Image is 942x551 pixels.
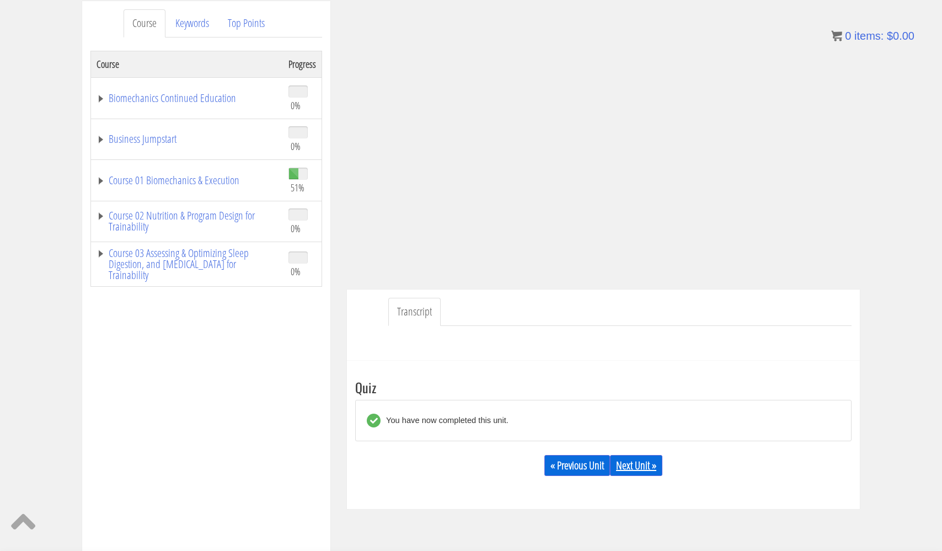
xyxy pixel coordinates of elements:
[610,455,662,476] a: Next Unit »
[124,9,165,38] a: Course
[887,30,893,42] span: $
[291,99,301,111] span: 0%
[831,30,914,42] a: 0 items: $0.00
[219,9,274,38] a: Top Points
[887,30,914,42] bdi: 0.00
[283,51,322,77] th: Progress
[388,298,441,326] a: Transcript
[854,30,884,42] span: items:
[845,30,851,42] span: 0
[97,175,277,186] a: Course 01 Biomechanics & Execution
[97,210,277,232] a: Course 02 Nutrition & Program Design for Trainability
[831,30,842,41] img: icon11.png
[291,181,304,194] span: 51%
[167,9,218,38] a: Keywords
[381,414,509,427] div: You have now completed this unit.
[291,222,301,234] span: 0%
[291,140,301,152] span: 0%
[97,133,277,145] a: Business Jumpstart
[97,248,277,281] a: Course 03 Assessing & Optimizing Sleep Digestion, and [MEDICAL_DATA] for Trainability
[544,455,610,476] a: « Previous Unit
[291,265,301,277] span: 0%
[97,93,277,104] a: Biomechanics Continued Education
[355,380,852,394] h3: Quiz
[91,51,283,77] th: Course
